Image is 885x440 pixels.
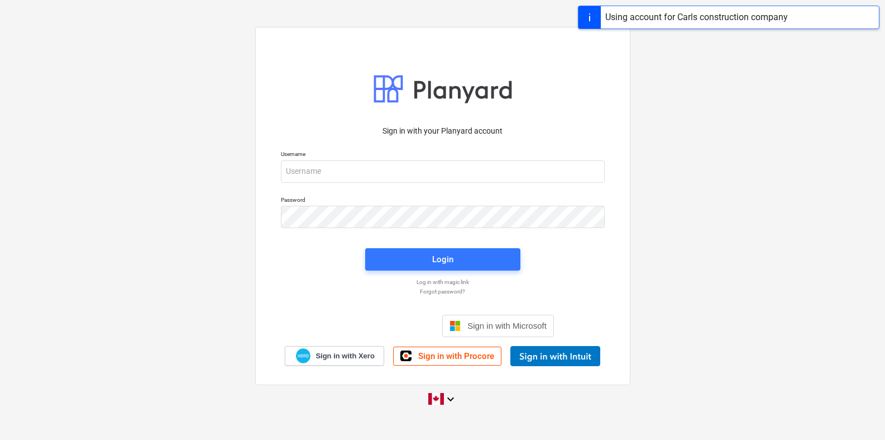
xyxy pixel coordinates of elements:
span: Sign in with Xero [315,351,374,361]
div: Login [432,252,453,267]
img: Microsoft logo [449,320,461,332]
a: Forgot password? [275,288,610,295]
a: Log in with magic link [275,278,610,286]
span: Sign in with Microsoft [467,321,547,330]
input: Username [281,160,605,183]
i: keyboard_arrow_down [444,392,457,406]
p: Password [281,196,605,206]
a: Sign in with Xero [285,346,384,366]
span: Sign in with Procore [418,351,494,361]
img: Xero logo [296,348,310,363]
a: Sign in with Procore [393,347,501,366]
iframe: Sign in with Google Button [326,314,439,338]
p: Username [281,150,605,160]
div: Using account for Carls construction company [605,11,788,24]
button: Login [365,248,520,271]
p: Sign in with your Planyard account [281,125,605,137]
